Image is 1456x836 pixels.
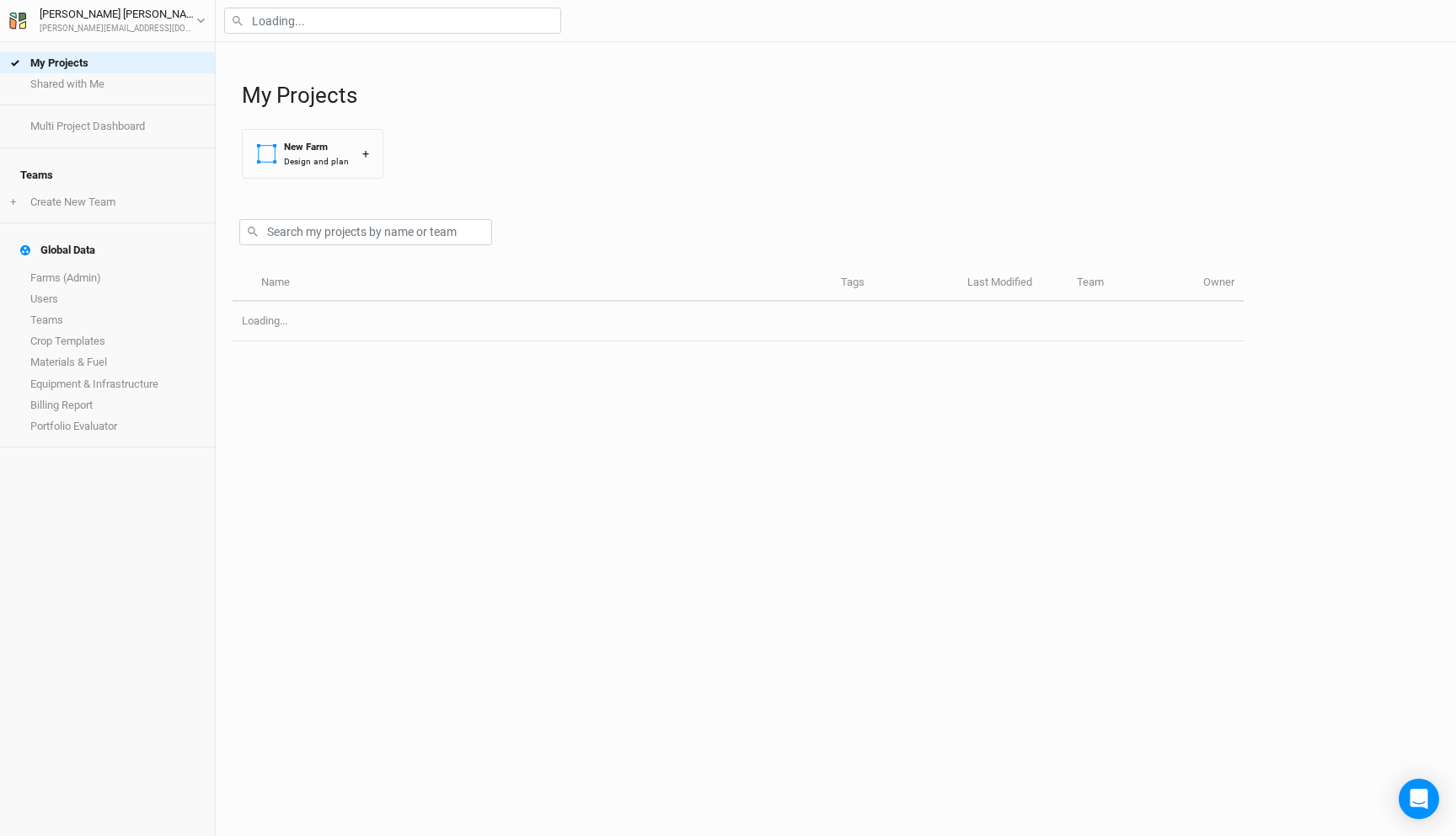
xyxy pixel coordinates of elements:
th: Tags [832,265,958,302]
div: Design and plan [284,155,349,168]
input: Search my projects by name or team [239,219,492,245]
div: Global Data [20,244,95,257]
div: + [362,145,369,163]
th: Owner [1194,265,1244,302]
button: New FarmDesign and plan+ [242,129,383,179]
span: + [10,196,16,209]
div: [PERSON_NAME][EMAIL_ADDRESS][DOMAIN_NAME] [40,23,196,35]
input: Loading... [224,8,561,34]
h1: My Projects [242,83,1439,109]
button: [PERSON_NAME] [PERSON_NAME][PERSON_NAME][EMAIL_ADDRESS][DOMAIN_NAME] [8,5,206,35]
div: [PERSON_NAME] [PERSON_NAME] [40,6,196,23]
div: Open Intercom Messenger [1399,779,1439,819]
th: Team [1068,265,1194,302]
div: New Farm [284,140,349,154]
td: Loading... [233,302,1244,341]
th: Name [251,265,831,302]
th: Last Modified [958,265,1068,302]
h4: Teams [10,158,205,192]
